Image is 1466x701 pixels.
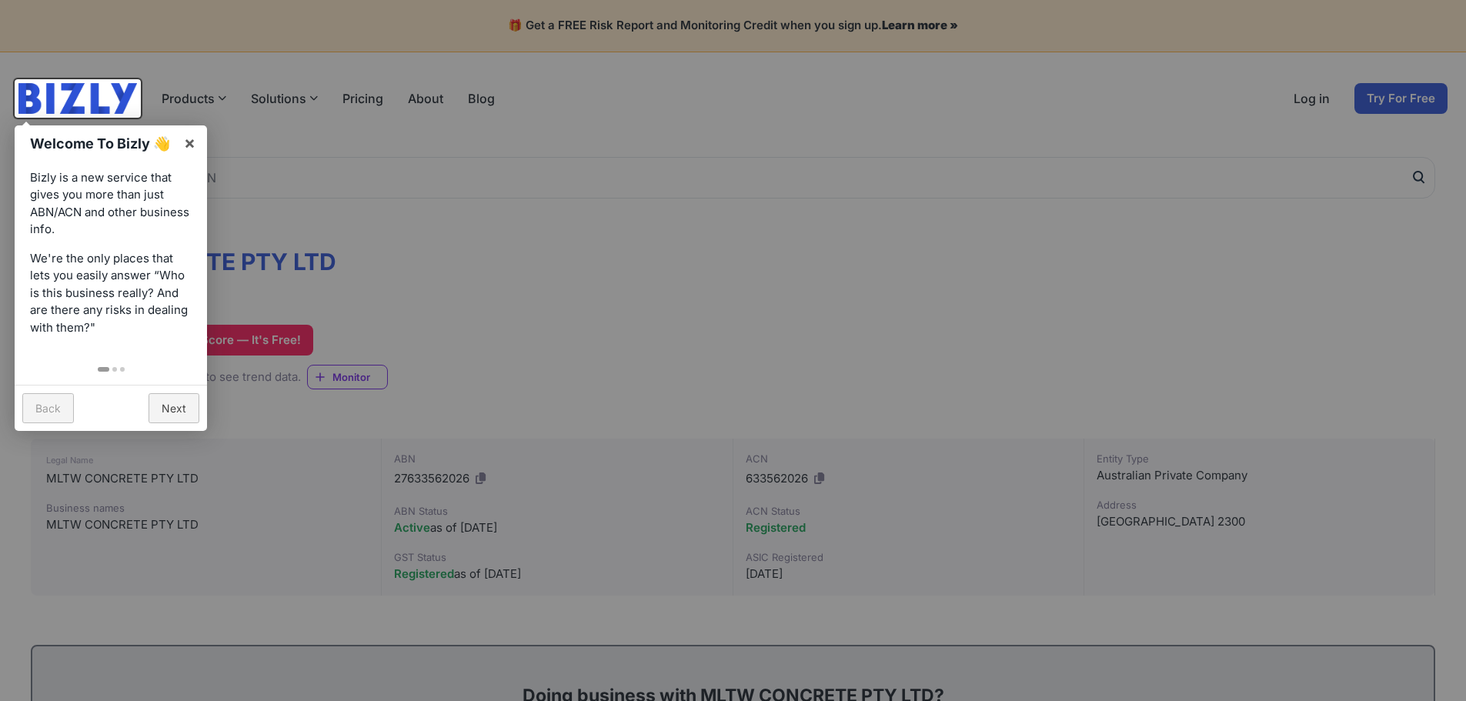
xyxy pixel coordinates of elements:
[149,393,199,423] a: Next
[30,133,175,154] h1: Welcome To Bizly 👋
[172,125,207,160] a: ×
[30,250,192,337] p: We're the only places that lets you easily answer “Who is this business really? And are there any...
[30,169,192,239] p: Bizly is a new service that gives you more than just ABN/ACN and other business info.
[22,393,74,423] a: Back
